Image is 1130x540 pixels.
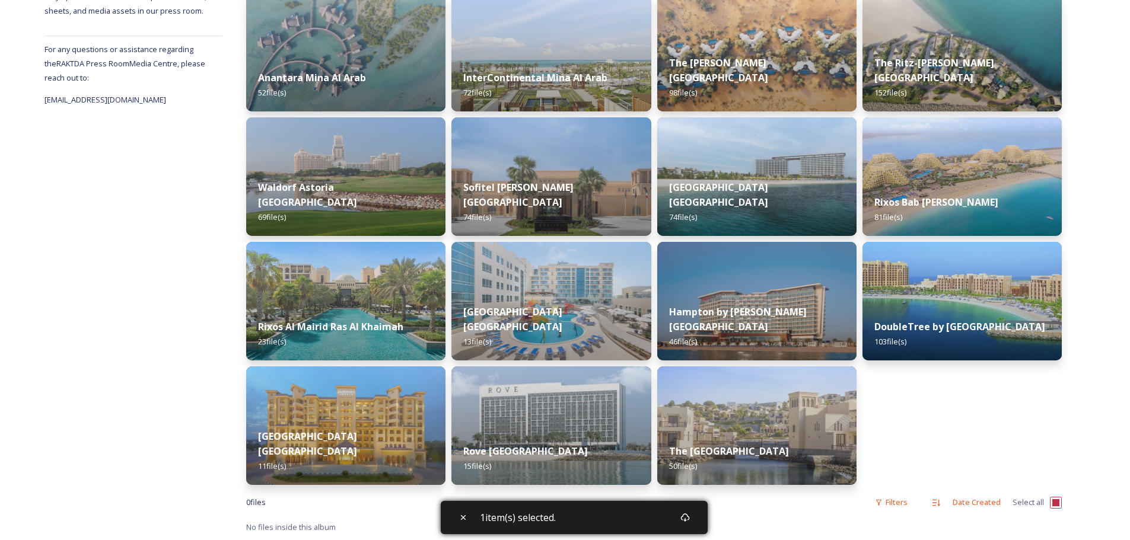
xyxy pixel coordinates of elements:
span: 23 file(s) [258,336,286,347]
img: 537ec3ea-6a47-4367-9128-3a6652454a1a.jpg [451,242,651,360]
span: Select all [1013,497,1044,508]
span: 11 file(s) [258,461,286,471]
span: 46 file(s) [669,336,697,347]
strong: Waldorf Astoria [GEOGRAPHIC_DATA] [258,181,357,209]
div: Filters [869,491,913,514]
span: 0 file s [246,497,266,508]
img: 78b6791c-afca-47d9-b215-0d5f683c3802.jpg [246,117,445,236]
span: 52 file(s) [258,87,286,98]
span: 50 file(s) [669,461,697,471]
strong: The [GEOGRAPHIC_DATA] [669,445,789,458]
strong: The [PERSON_NAME] [GEOGRAPHIC_DATA] [669,56,768,84]
span: 74 file(s) [669,212,697,222]
span: 81 file(s) [874,212,902,222]
strong: [GEOGRAPHIC_DATA] [GEOGRAPHIC_DATA] [258,430,357,458]
span: 13 file(s) [463,336,491,347]
span: No files inside this album [246,522,336,532]
span: 103 file(s) [874,336,906,347]
img: 6edc04dc-fcfe-4364-8953-8c9ab957814d.jpg [657,117,857,236]
span: 152 file(s) [874,87,906,98]
strong: The Ritz-[PERSON_NAME][GEOGRAPHIC_DATA] [874,56,994,84]
strong: DoubleTree by [GEOGRAPHIC_DATA] [874,320,1045,333]
img: c62a85eb-184c-4a6d-80b9-5b12159fd14a.jpg [246,366,445,485]
span: 74 file(s) [463,212,491,222]
span: 69 file(s) [258,212,286,222]
strong: [GEOGRAPHIC_DATA] [GEOGRAPHIC_DATA] [463,305,562,333]
strong: [GEOGRAPHIC_DATA] [GEOGRAPHIC_DATA] [669,181,768,209]
img: a9ebf5a1-172b-4e0c-a824-34c24c466fca.jpg [451,117,651,236]
img: 85a5a4ef-4ac6-45f9-945c-f0a7d9fb5190.jpg [657,366,857,485]
strong: Rove [GEOGRAPHIC_DATA] [463,445,588,458]
img: f7394c69-44d9-47a6-b400-a09558f9e5fa.jpg [246,242,445,360]
span: [EMAIL_ADDRESS][DOMAIN_NAME] [44,94,166,105]
img: ea193aff-a2c5-4fcd-80d9-b63779b76d85.jpg [862,242,1062,360]
span: 1 item(s) selected. [480,510,556,525]
strong: Hampton by [PERSON_NAME][GEOGRAPHIC_DATA] [669,305,807,333]
strong: Anantara Mina Al Arab [258,71,366,84]
span: 72 file(s) [463,87,491,98]
strong: InterContinental Mina Al Arab [463,71,607,84]
span: 98 file(s) [669,87,697,98]
div: Date Created [947,491,1007,514]
img: 4d41953e-1570-4d01-956d-2a0471e056e9.jpg [657,242,857,360]
strong: Sofitel [PERSON_NAME][GEOGRAPHIC_DATA] [463,181,574,209]
img: df74b742-9e19-4a8e-b845-efa8a208ed1c.jpg [451,366,651,485]
span: 15 file(s) [463,461,491,471]
strong: Rixos Bab [PERSON_NAME] [874,196,998,209]
span: For any questions or assistance regarding the RAKTDA Press Room Media Centre, please reach out to: [44,44,205,83]
img: bbd0ffe6-73c8-4750-9b26-ac930e8e0144.jpg [862,117,1062,236]
strong: Rixos Al Mairid Ras Al Khaimah [258,320,403,333]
